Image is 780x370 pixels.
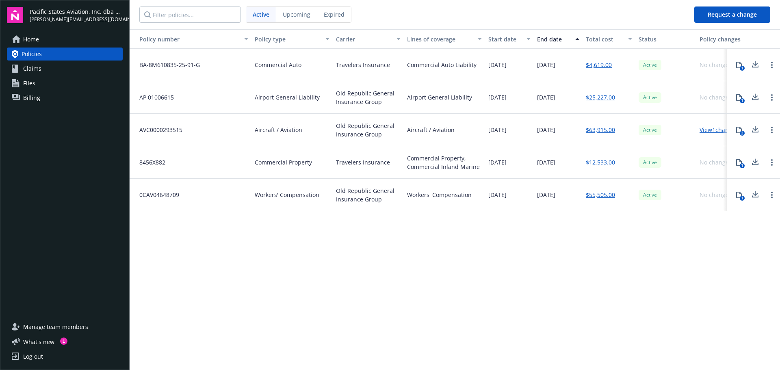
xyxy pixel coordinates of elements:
span: Commercial Property [255,158,312,167]
button: 1 [731,187,747,203]
div: No changes [700,93,732,102]
input: Filter policies... [139,6,241,23]
a: View 1 changes [700,126,738,134]
a: Billing [7,91,123,104]
div: End date [537,35,570,43]
span: [DATE] [488,61,507,69]
span: [DATE] [537,61,555,69]
a: $63,915.00 [586,125,615,134]
button: Policy type [251,29,333,49]
span: AVC0000293515 [133,125,182,134]
div: 1 [60,338,67,345]
button: Pacific States Aviation, Inc. dba PSA[PERSON_NAME][EMAIL_ADDRESS][DOMAIN_NAME] [30,7,123,23]
a: Open options [767,158,777,167]
button: Status [635,29,696,49]
div: Start date [488,35,522,43]
span: [DATE] [537,125,555,134]
div: Airport General Liability [407,93,472,102]
button: Policy changes [696,29,747,49]
button: Carrier [333,29,404,49]
a: Files [7,77,123,90]
button: Total cost [583,29,635,49]
span: [DATE] [488,93,507,102]
span: What ' s new [23,338,54,346]
span: [PERSON_NAME][EMAIL_ADDRESS][DOMAIN_NAME] [30,16,123,23]
div: No changes [700,190,732,199]
span: Pacific States Aviation, Inc. dba PSA [30,7,123,16]
span: Workers' Compensation [255,190,319,199]
span: Aircraft / Aviation [255,125,302,134]
span: Active [642,191,658,199]
span: 8456X882 [133,158,165,167]
div: Workers' Compensation [407,190,472,199]
button: Lines of coverage [404,29,485,49]
a: Claims [7,62,123,75]
a: Home [7,33,123,46]
div: 1 [740,66,745,71]
span: [DATE] [488,158,507,167]
button: End date [534,29,583,49]
span: Active [642,61,658,69]
span: Active [642,94,658,101]
button: 1 [731,89,747,106]
span: Airport General Liability [255,93,320,102]
a: $4,619.00 [586,61,612,69]
span: Claims [23,62,41,75]
div: 1 [740,98,745,103]
span: [DATE] [537,190,555,199]
span: Policies [22,48,42,61]
span: Billing [23,91,40,104]
span: Commercial Auto [255,61,301,69]
span: Active [642,126,658,134]
div: No changes [700,158,732,167]
span: Upcoming [283,10,310,19]
a: $25,227.00 [586,93,615,102]
span: [DATE] [488,125,507,134]
a: Open options [767,60,777,70]
span: Active [253,10,269,19]
span: 0CAV04648709 [133,190,179,199]
div: Policy number [133,35,239,43]
span: [DATE] [488,190,507,199]
div: 1 [740,196,745,201]
button: Start date [485,29,534,49]
button: 2 [731,122,747,138]
button: 1 [731,154,747,171]
div: Aircraft / Aviation [407,125,455,134]
div: Commercial Property, Commercial Inland Marine [407,154,482,171]
a: $12,533.00 [586,158,615,167]
button: Request a change [694,6,770,23]
span: Travelers Insurance [336,61,390,69]
a: Manage team members [7,320,123,333]
span: Files [23,77,35,90]
span: Old Republic General Insurance Group [336,186,401,203]
div: Carrier [336,35,392,43]
div: 2 [740,131,745,136]
div: Lines of coverage [407,35,473,43]
img: navigator-logo.svg [7,7,23,23]
span: BA-8M610835-25-91-G [133,61,200,69]
div: No changes [700,61,732,69]
div: Policy changes [700,35,744,43]
div: Toggle SortBy [133,35,239,43]
div: Status [639,35,693,43]
span: [DATE] [537,93,555,102]
span: Expired [324,10,344,19]
span: Home [23,33,39,46]
div: Total cost [586,35,623,43]
div: Log out [23,350,43,363]
a: Open options [767,190,777,200]
span: Old Republic General Insurance Group [336,121,401,138]
div: 1 [740,163,745,168]
a: Open options [767,125,777,135]
div: Policy type [255,35,321,43]
button: What's new1 [7,338,67,346]
a: $55,505.00 [586,190,615,199]
span: Travelers Insurance [336,158,390,167]
span: [DATE] [537,158,555,167]
button: 1 [731,57,747,73]
span: Old Republic General Insurance Group [336,89,401,106]
a: Policies [7,48,123,61]
span: Active [642,159,658,166]
div: Commercial Auto Liability [407,61,477,69]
